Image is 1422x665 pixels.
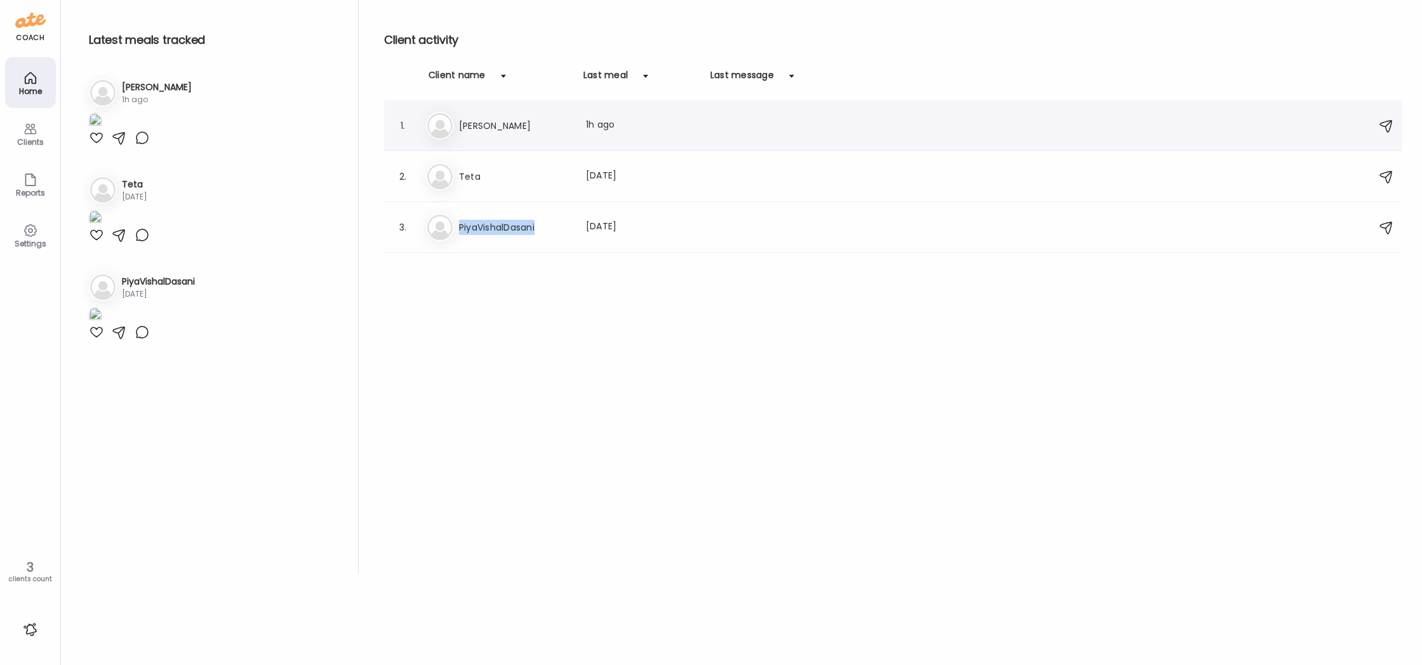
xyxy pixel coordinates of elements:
div: [DATE] [122,288,195,300]
img: images%2Fpgn5iAKjEcUp24spmuWATARJE813%2FzLfV3XE0vibzbVTHYPKL%2FWBllREnsbyUnXSdeA220_1080 [89,210,102,227]
div: 2. [395,169,411,184]
img: bg-avatar-default.svg [427,215,453,240]
div: 3 [4,560,56,575]
h3: Teta [122,178,147,191]
h3: PiyaVishalDasani [459,220,571,235]
h3: [PERSON_NAME] [122,81,192,94]
h2: Client activity [384,30,1402,50]
img: images%2FarLOzGjznlMIvgNDiZEE842ezzk2%2F4lwNK5SztiowKZV7TIY5%2FgyRkMhHJNad7SRIY5NBw_1080 [89,307,102,325]
img: bg-avatar-default.svg [427,164,453,189]
div: coach [16,32,44,43]
div: Settings [8,239,53,248]
div: Clients [8,138,53,146]
div: 1h ago [586,118,698,133]
div: 3. [395,220,411,235]
div: Client name [429,69,486,89]
img: ate [15,10,46,30]
div: 1. [395,118,411,133]
h3: Teta [459,169,571,184]
div: Reports [8,189,53,197]
h2: Latest meals tracked [89,30,338,50]
div: Home [8,87,53,95]
h3: PiyaVishalDasani [122,275,195,288]
img: bg-avatar-default.svg [90,177,116,203]
div: [DATE] [122,191,147,203]
div: [DATE] [586,220,698,235]
img: bg-avatar-default.svg [90,274,116,300]
div: Last message [710,69,774,89]
div: 1h ago [122,94,192,105]
img: images%2FASvTqiepuMQsctXZ5VpTiQTYbHk1%2Fx4w4VOtZrhi4EspGyMZd%2FguREH5dDONDNIrjLAq4v_1080 [89,113,102,130]
h3: [PERSON_NAME] [459,118,571,133]
div: Last meal [583,69,628,89]
div: clients count [4,575,56,584]
img: bg-avatar-default.svg [90,80,116,105]
img: bg-avatar-default.svg [427,113,453,138]
div: [DATE] [586,169,698,184]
